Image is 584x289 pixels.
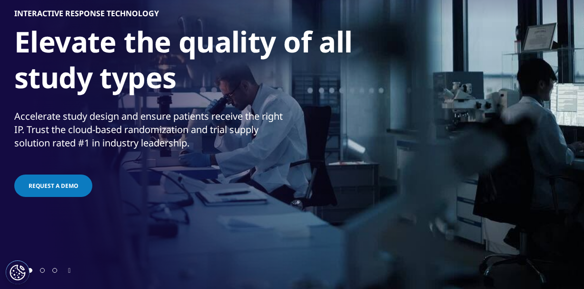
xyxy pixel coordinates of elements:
h5: INTERACTIVE RESPONSE TECHNOLOGY [14,9,159,18]
h1: Elevate the quality of all study types [14,24,371,101]
a: Request a demo [14,175,92,197]
p: Accelerate study design and ensure patients receive the right IP. Trust the cloud-based randomiza... [14,110,293,155]
span: Go to slide 2 [40,268,45,273]
button: Cookies Settings [6,260,30,284]
span: Go to slide 3 [52,268,57,273]
span: Go to slide 1 [28,268,32,273]
div: Next slide [68,266,70,275]
span: Request a demo [29,182,78,190]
